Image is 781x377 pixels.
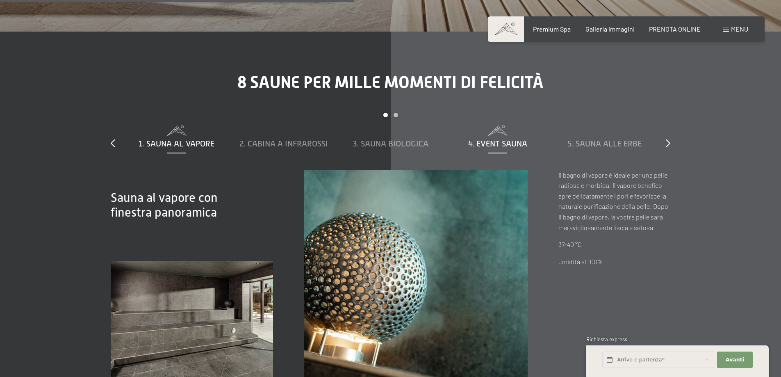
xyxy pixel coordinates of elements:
span: 8 saune per mille momenti di felicità [237,73,544,92]
span: 5. Sauna alle erbe [567,139,642,148]
p: umidità al 100% [558,256,670,267]
a: Premium Spa [533,25,571,33]
span: Menu [731,25,748,33]
span: 4. Event Sauna [468,139,527,148]
span: Avanti [726,356,744,363]
div: Carousel Page 2 [394,113,398,117]
p: 37-40 °C [558,239,670,250]
span: 2. Cabina a infrarossi [239,139,328,148]
p: Il bagno di vapore è ideale per una pelle radiosa e morbida. Il vapore benefico apre delicatament... [558,170,670,233]
span: 1. Sauna al vapore [139,139,214,148]
div: Carousel Pagination [123,113,658,126]
a: PRENOTA ONLINE [649,25,701,33]
a: Galleria immagini [585,25,635,33]
span: 3. Sauna biologica [353,139,428,148]
span: Sauna al vapore con finestra panoramica [111,191,218,219]
span: Richiesta express [586,336,627,343]
div: Carousel Page 1 (Current Slide) [383,113,388,117]
button: Avanti [717,352,752,368]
